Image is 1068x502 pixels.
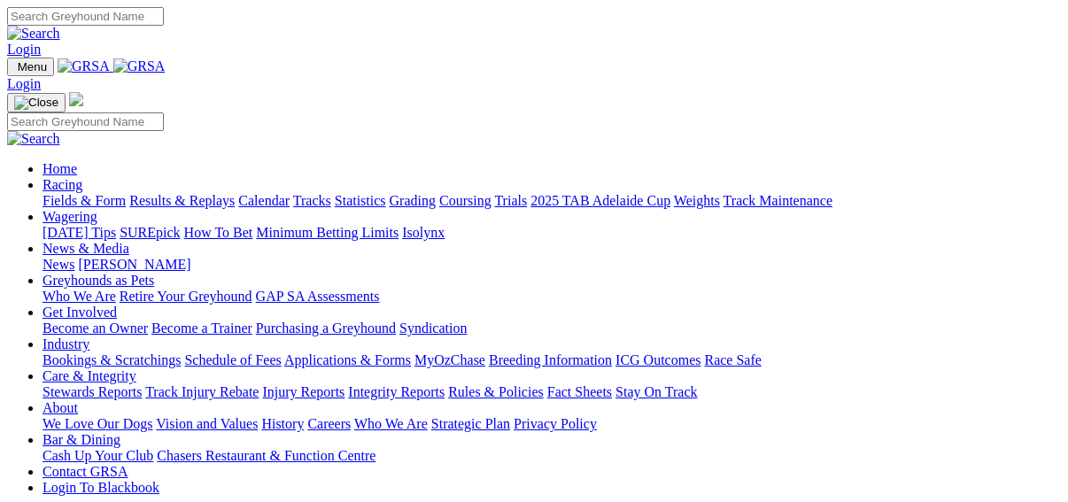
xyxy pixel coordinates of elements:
a: Track Maintenance [724,193,832,208]
a: Calendar [238,193,290,208]
a: Applications & Forms [284,352,411,367]
a: Careers [307,416,351,431]
div: Wagering [43,225,1061,241]
a: Breeding Information [489,352,612,367]
input: Search [7,7,164,26]
a: Weights [674,193,720,208]
a: Strategic Plan [431,416,510,431]
a: Get Involved [43,305,117,320]
a: Become an Owner [43,321,148,336]
a: [DATE] Tips [43,225,116,240]
a: Statistics [335,193,386,208]
a: Retire Your Greyhound [120,289,252,304]
a: Trials [494,193,527,208]
a: Industry [43,336,89,351]
a: Injury Reports [262,384,344,399]
a: Fields & Form [43,193,126,208]
a: Rules & Policies [448,384,544,399]
a: Who We Are [354,416,428,431]
img: Search [7,26,60,42]
a: SUREpick [120,225,180,240]
a: Stewards Reports [43,384,142,399]
a: News & Media [43,241,129,256]
div: About [43,416,1061,432]
a: Contact GRSA [43,464,128,479]
a: Wagering [43,209,97,224]
a: Login [7,76,41,91]
img: Search [7,131,60,147]
a: Login [7,42,41,57]
a: Racing [43,177,82,192]
a: Chasers Restaurant & Function Centre [157,448,375,463]
button: Toggle navigation [7,93,66,112]
div: Get Involved [43,321,1061,336]
a: Syndication [399,321,467,336]
a: We Love Our Dogs [43,416,152,431]
img: Close [14,96,58,110]
a: Schedule of Fees [184,352,281,367]
a: Fact Sheets [547,384,612,399]
a: Cash Up Your Club [43,448,153,463]
a: Stay On Track [615,384,697,399]
div: Greyhounds as Pets [43,289,1061,305]
a: 2025 TAB Adelaide Cup [530,193,670,208]
a: Tracks [293,193,331,208]
input: Search [7,112,164,131]
a: [PERSON_NAME] [78,257,190,272]
img: logo-grsa-white.png [69,92,83,106]
a: Bar & Dining [43,432,120,447]
a: About [43,400,78,415]
a: Coursing [439,193,491,208]
a: Integrity Reports [348,384,445,399]
a: GAP SA Assessments [256,289,380,304]
a: Home [43,161,77,176]
a: History [261,416,304,431]
a: Privacy Policy [514,416,597,431]
a: Care & Integrity [43,368,136,383]
a: Results & Replays [129,193,235,208]
img: GRSA [113,58,166,74]
img: GRSA [58,58,110,74]
button: Toggle navigation [7,58,54,76]
a: Track Injury Rebate [145,384,259,399]
a: Purchasing a Greyhound [256,321,396,336]
div: News & Media [43,257,1061,273]
a: MyOzChase [414,352,485,367]
a: Bookings & Scratchings [43,352,181,367]
div: Care & Integrity [43,384,1061,400]
div: Industry [43,352,1061,368]
a: How To Bet [184,225,253,240]
a: Isolynx [402,225,445,240]
a: News [43,257,74,272]
div: Racing [43,193,1061,209]
a: Become a Trainer [151,321,252,336]
a: Race Safe [704,352,761,367]
a: Who We Are [43,289,116,304]
a: Grading [390,193,436,208]
a: Minimum Betting Limits [256,225,399,240]
a: Vision and Values [156,416,258,431]
a: Login To Blackbook [43,480,159,495]
a: Greyhounds as Pets [43,273,154,288]
span: Menu [18,60,47,73]
a: ICG Outcomes [615,352,700,367]
div: Bar & Dining [43,448,1061,464]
